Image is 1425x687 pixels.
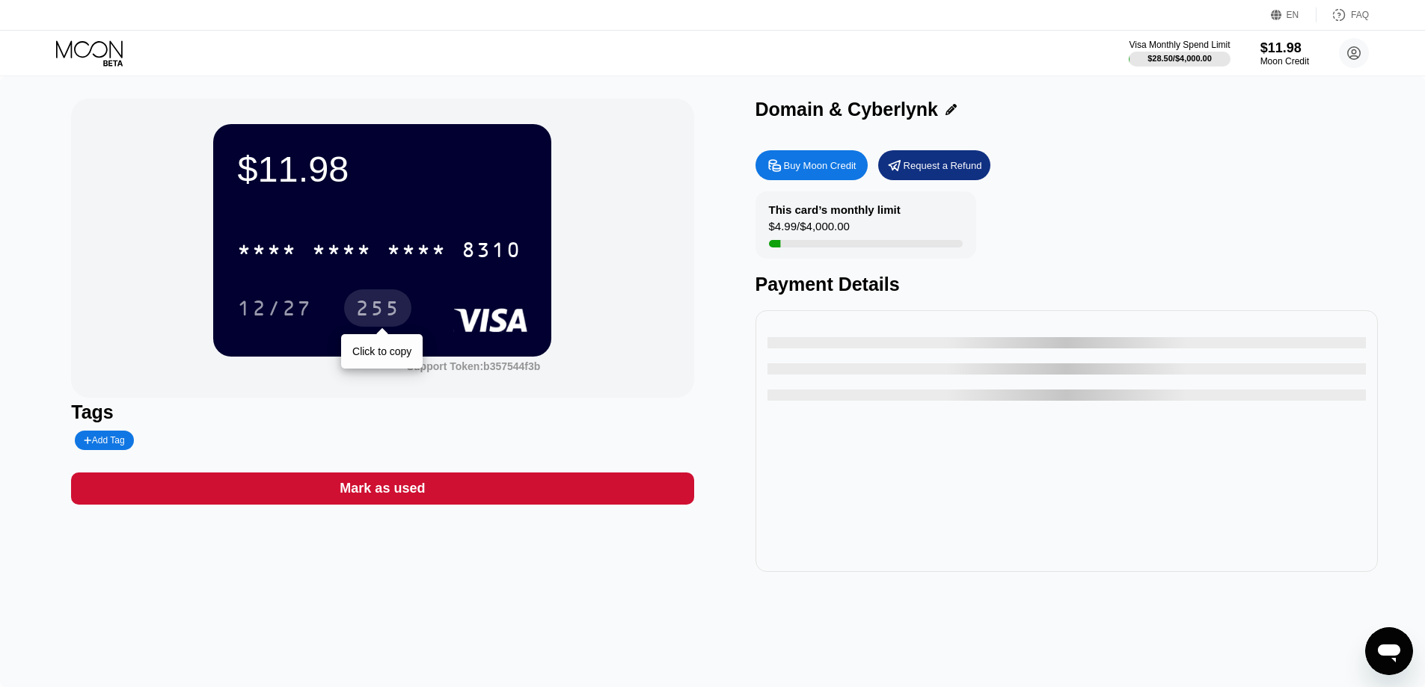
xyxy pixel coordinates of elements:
[878,150,990,180] div: Request a Refund
[1287,10,1299,20] div: EN
[1129,40,1230,67] div: Visa Monthly Spend Limit$28.50/$4,000.00
[1260,56,1309,67] div: Moon Credit
[784,159,856,172] div: Buy Moon Credit
[769,220,850,240] div: $4.99 / $4,000.00
[237,148,527,190] div: $11.98
[756,274,1378,295] div: Payment Details
[1147,54,1212,63] div: $28.50 / $4,000.00
[904,159,982,172] div: Request a Refund
[352,345,411,357] div: Click to copy
[769,203,901,216] div: This card’s monthly limit
[84,435,124,446] div: Add Tag
[756,150,868,180] div: Buy Moon Credit
[75,431,133,450] div: Add Tag
[1260,40,1309,56] div: $11.98
[344,289,411,327] div: 255
[1317,7,1369,22] div: FAQ
[756,99,939,120] div: Domain & Cyberlynk
[355,298,400,322] div: 255
[1351,10,1369,20] div: FAQ
[340,480,425,497] div: Mark as used
[407,360,541,372] div: Support Token: b357544f3b
[407,360,541,372] div: Support Token:b357544f3b
[462,240,521,264] div: 8310
[1271,7,1317,22] div: EN
[1365,627,1413,675] iframe: Button to launch messaging window
[1129,40,1230,50] div: Visa Monthly Spend Limit
[226,289,323,327] div: 12/27
[237,298,312,322] div: 12/27
[71,472,693,505] div: Mark as used
[1260,40,1309,67] div: $11.98Moon Credit
[71,401,693,423] div: Tags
